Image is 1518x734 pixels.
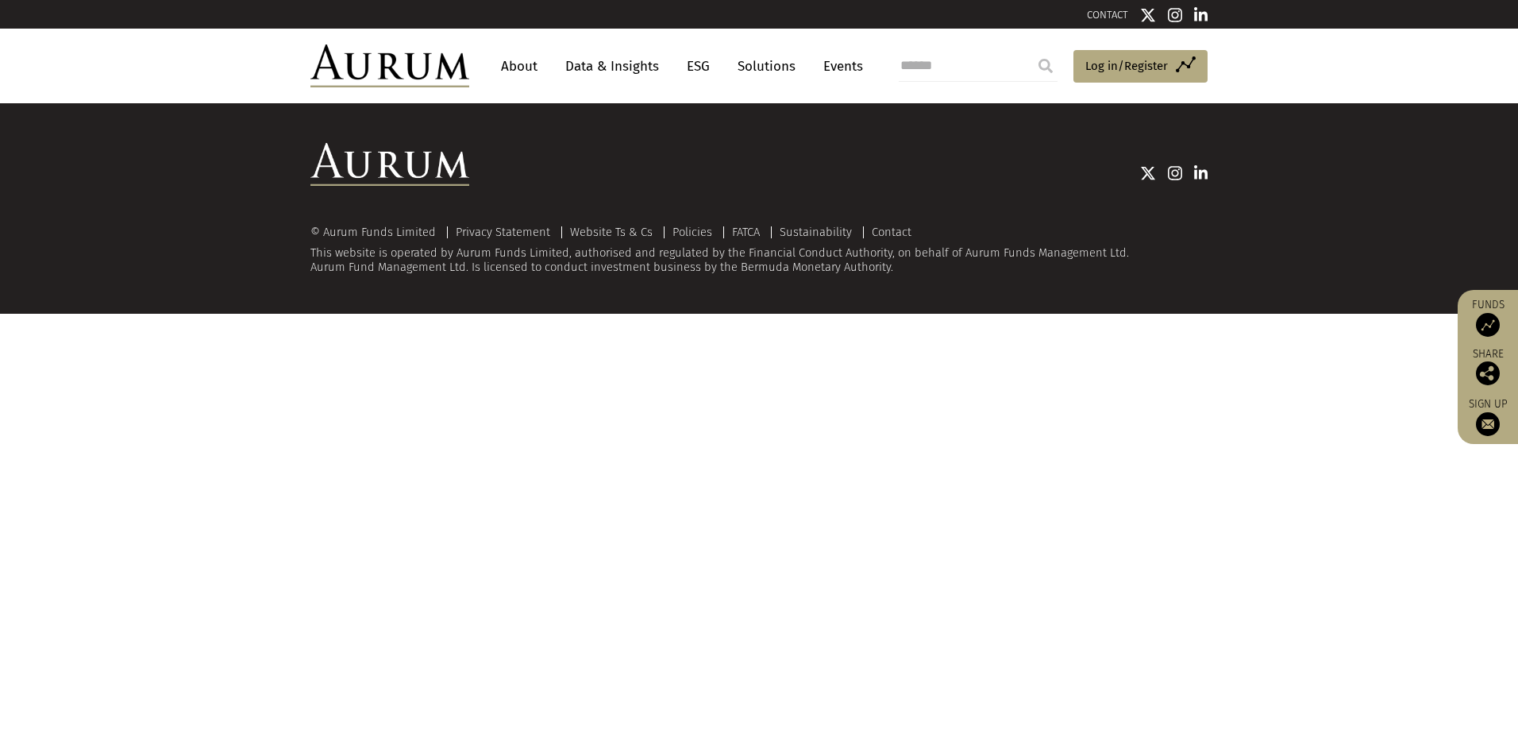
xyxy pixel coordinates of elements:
[1168,165,1182,181] img: Instagram icon
[310,44,469,87] img: Aurum
[1168,7,1182,23] img: Instagram icon
[1087,9,1128,21] a: CONTACT
[730,52,803,81] a: Solutions
[1073,50,1208,83] a: Log in/Register
[1140,165,1156,181] img: Twitter icon
[672,225,712,239] a: Policies
[310,226,444,238] div: © Aurum Funds Limited
[493,52,545,81] a: About
[1194,7,1208,23] img: Linkedin icon
[310,226,1208,274] div: This website is operated by Aurum Funds Limited, authorised and regulated by the Financial Conduc...
[872,225,911,239] a: Contact
[679,52,718,81] a: ESG
[1466,298,1510,337] a: Funds
[1194,165,1208,181] img: Linkedin icon
[732,225,760,239] a: FATCA
[1030,50,1061,82] input: Submit
[310,143,469,186] img: Aurum Logo
[557,52,667,81] a: Data & Insights
[1085,56,1168,75] span: Log in/Register
[570,225,653,239] a: Website Ts & Cs
[1476,313,1500,337] img: Access Funds
[815,52,863,81] a: Events
[780,225,852,239] a: Sustainability
[456,225,550,239] a: Privacy Statement
[1140,7,1156,23] img: Twitter icon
